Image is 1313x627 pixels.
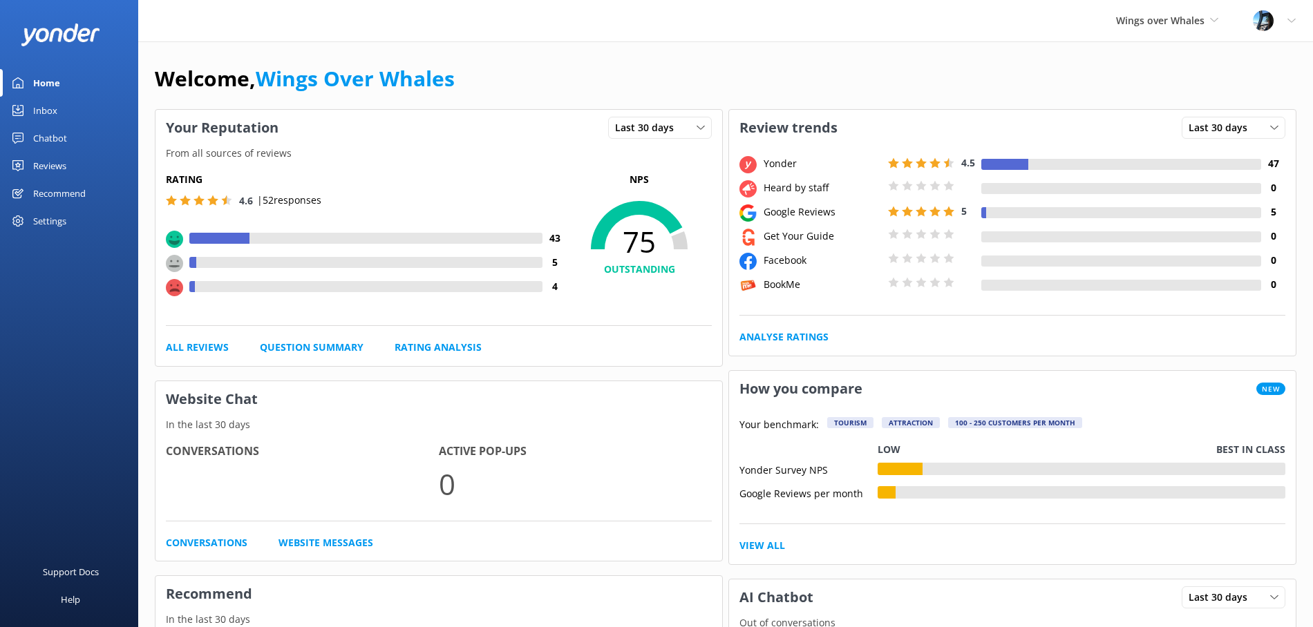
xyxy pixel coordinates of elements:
h3: Recommend [155,576,722,612]
h4: 0 [1261,277,1285,292]
p: | 52 responses [257,193,321,208]
p: From all sources of reviews [155,146,722,161]
div: Inbox [33,97,57,124]
div: BookMe [760,277,885,292]
img: yonder-white-logo.png [21,23,100,46]
div: Help [61,586,80,613]
h3: How you compare [729,371,873,407]
h4: 0 [1261,180,1285,195]
div: Google Reviews per month [739,486,878,499]
h4: 0 [1261,229,1285,244]
div: Support Docs [43,558,99,586]
h4: Conversations [166,443,439,461]
h4: 0 [1261,253,1285,268]
div: Tourism [827,417,873,428]
p: In the last 30 days [155,417,722,432]
span: 4.6 [239,194,253,207]
div: Get Your Guide [760,229,885,244]
div: Attraction [882,417,940,428]
a: Conversations [166,535,247,550]
h4: 5 [542,255,567,270]
p: In the last 30 days [155,612,722,627]
span: 5 [961,204,967,218]
span: Last 30 days [615,120,682,135]
span: 4.5 [961,156,975,169]
span: Last 30 days [1189,120,1256,135]
a: View All [739,538,785,553]
h1: Welcome, [155,62,455,95]
a: All Reviews [166,340,229,355]
div: Heard by staff [760,180,885,195]
a: Rating Analysis [395,340,482,355]
span: New [1256,383,1285,395]
div: Yonder Survey NPS [739,463,878,475]
span: Last 30 days [1189,590,1256,605]
h4: OUTSTANDING [567,262,712,277]
h4: 43 [542,231,567,246]
h3: Review trends [729,110,848,146]
a: Analyse Ratings [739,329,829,345]
h4: Active Pop-ups [439,443,712,461]
div: 100 - 250 customers per month [948,417,1082,428]
a: Question Summary [260,340,363,355]
p: Low [878,442,900,457]
a: Website Messages [278,535,373,550]
h3: Your Reputation [155,110,289,146]
div: Home [33,69,60,97]
p: 0 [439,461,712,507]
h5: Rating [166,172,567,187]
h3: AI Chatbot [729,579,824,615]
div: Google Reviews [760,204,885,220]
div: Settings [33,207,66,235]
a: Wings Over Whales [256,64,455,93]
div: Recommend [33,180,86,207]
div: Reviews [33,152,66,180]
p: Your benchmark: [739,417,819,434]
h3: Website Chat [155,381,722,417]
div: Chatbot [33,124,67,152]
p: Best in class [1216,442,1285,457]
div: Facebook [760,253,885,268]
span: 75 [567,224,712,259]
img: 145-1635463833.jpg [1253,10,1274,31]
p: NPS [567,172,712,187]
span: Wings over Whales [1116,14,1205,27]
h4: 47 [1261,156,1285,171]
h4: 4 [542,279,567,294]
h4: 5 [1261,204,1285,220]
div: Yonder [760,156,885,171]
